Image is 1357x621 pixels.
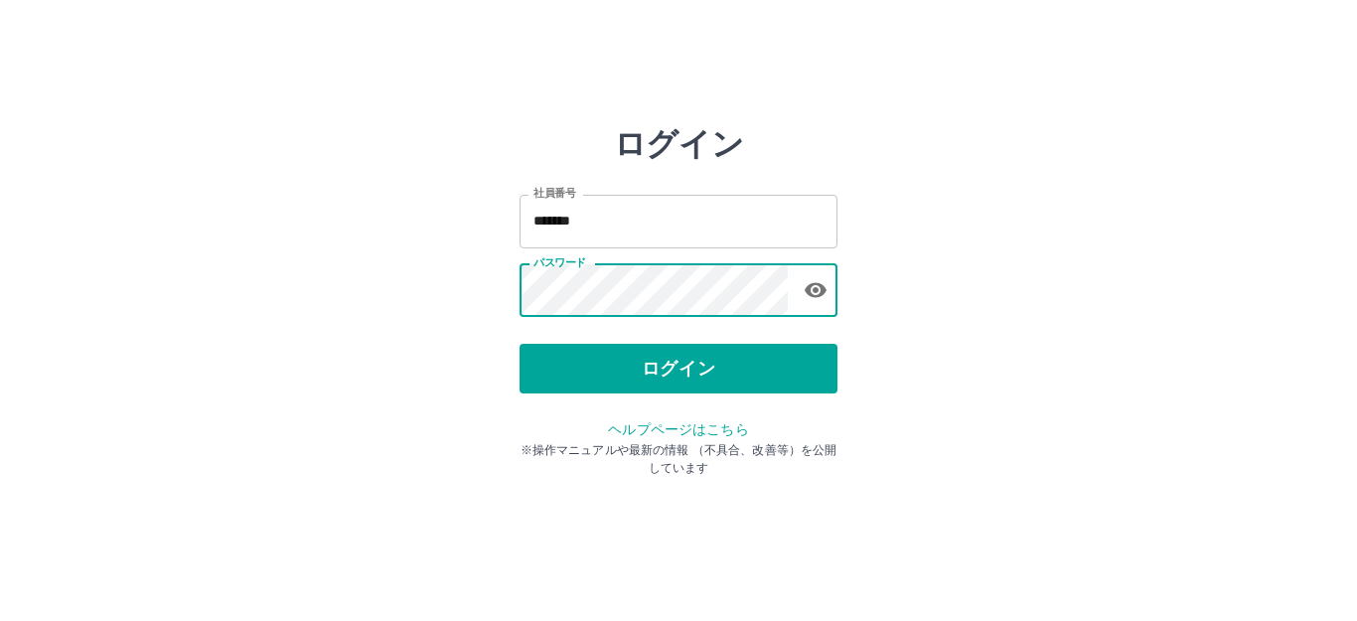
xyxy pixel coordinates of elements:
button: ログイン [520,344,837,393]
label: 社員番号 [533,186,575,201]
h2: ログイン [614,125,744,163]
label: パスワード [533,255,586,270]
a: ヘルプページはこちら [608,421,748,437]
p: ※操作マニュアルや最新の情報 （不具合、改善等）を公開しています [520,441,837,477]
